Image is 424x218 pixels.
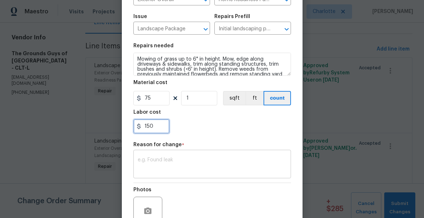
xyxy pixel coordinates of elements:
h5: Photos [133,187,151,192]
h5: Issue [133,14,147,19]
button: count [264,91,291,105]
h5: Labor cost [133,110,161,115]
button: sqft [223,91,245,105]
button: Open [282,24,292,34]
button: Open [201,24,211,34]
textarea: Mowing of grass up to 6" in height. Mow, edge along driveways & sidewalks, trim along standing st... [133,53,291,76]
button: ft [245,91,264,105]
h5: Reason for change [133,142,182,147]
h5: Repairs Prefill [214,14,250,19]
h5: Material cost [133,80,167,85]
h5: Repairs needed [133,43,174,48]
